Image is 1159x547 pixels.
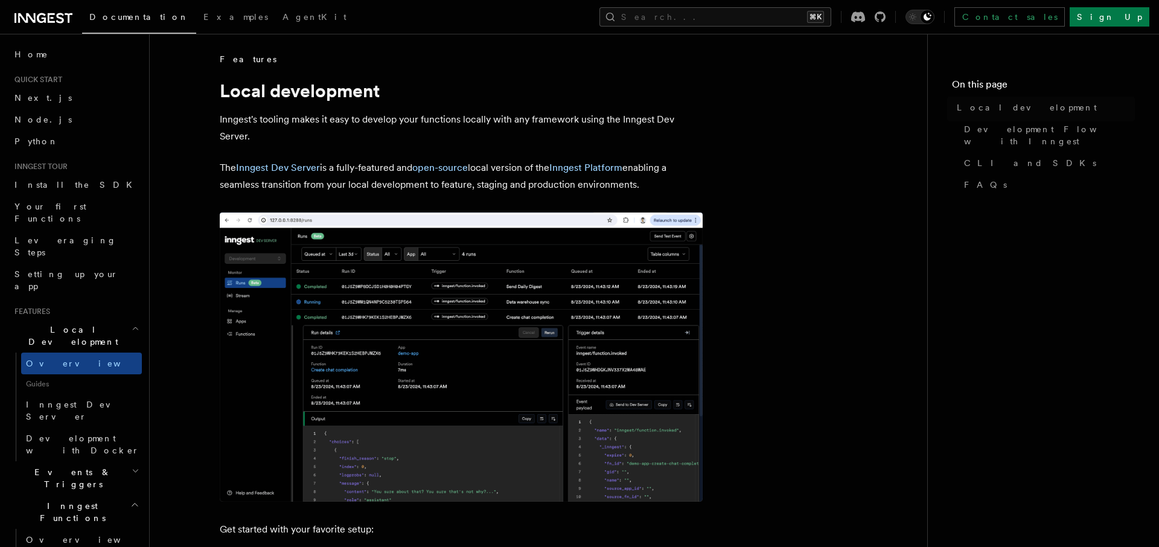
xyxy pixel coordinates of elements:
span: Overview [26,359,150,368]
span: Development Flow with Inngest [964,123,1135,147]
a: Development Flow with Inngest [959,118,1135,152]
span: Node.js [14,115,72,124]
span: Inngest tour [10,162,68,171]
img: The Inngest Dev Server on the Functions page [220,213,703,502]
a: Inngest Dev Server [236,162,320,173]
a: Overview [21,353,142,374]
span: Local Development [10,324,132,348]
a: Development with Docker [21,427,142,461]
span: Setting up your app [14,269,118,291]
a: Documentation [82,4,196,34]
a: Inngest Dev Server [21,394,142,427]
span: Development with Docker [26,433,139,455]
a: AgentKit [275,4,354,33]
span: Quick start [10,75,62,85]
span: Examples [203,12,268,22]
a: Home [10,43,142,65]
a: Leveraging Steps [10,229,142,263]
span: Next.js [14,93,72,103]
a: Next.js [10,87,142,109]
span: Documentation [89,12,189,22]
span: CLI and SDKs [964,157,1096,169]
a: Python [10,130,142,152]
a: Your first Functions [10,196,142,229]
a: Local development [952,97,1135,118]
a: Sign Up [1070,7,1149,27]
p: Inngest's tooling makes it easy to develop your functions locally with any framework using the In... [220,111,703,145]
span: Features [220,53,276,65]
a: Setting up your app [10,263,142,297]
span: Python [14,136,59,146]
a: FAQs [959,174,1135,196]
h4: On this page [952,77,1135,97]
span: Local development [957,101,1097,114]
p: The is a fully-featured and local version of the enabling a seamless transition from your local d... [220,159,703,193]
span: AgentKit [283,12,346,22]
button: Events & Triggers [10,461,142,495]
span: Your first Functions [14,202,86,223]
button: Toggle dark mode [905,10,934,24]
span: Install the SDK [14,180,139,190]
span: Overview [26,535,150,545]
span: Home [14,48,48,60]
span: Features [10,307,50,316]
a: open-source [412,162,468,173]
kbd: ⌘K [807,11,824,23]
button: Search...⌘K [599,7,831,27]
span: Inngest Dev Server [26,400,129,421]
h1: Local development [220,80,703,101]
span: Guides [21,374,142,394]
button: Local Development [10,319,142,353]
a: CLI and SDKs [959,152,1135,174]
button: Inngest Functions [10,495,142,529]
span: Leveraging Steps [14,235,117,257]
a: Contact sales [954,7,1065,27]
a: Node.js [10,109,142,130]
a: Examples [196,4,275,33]
a: Install the SDK [10,174,142,196]
span: Events & Triggers [10,466,132,490]
span: FAQs [964,179,1007,191]
p: Get started with your favorite setup: [220,521,703,538]
span: Inngest Functions [10,500,130,524]
a: Inngest Platform [549,162,622,173]
div: Local Development [10,353,142,461]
